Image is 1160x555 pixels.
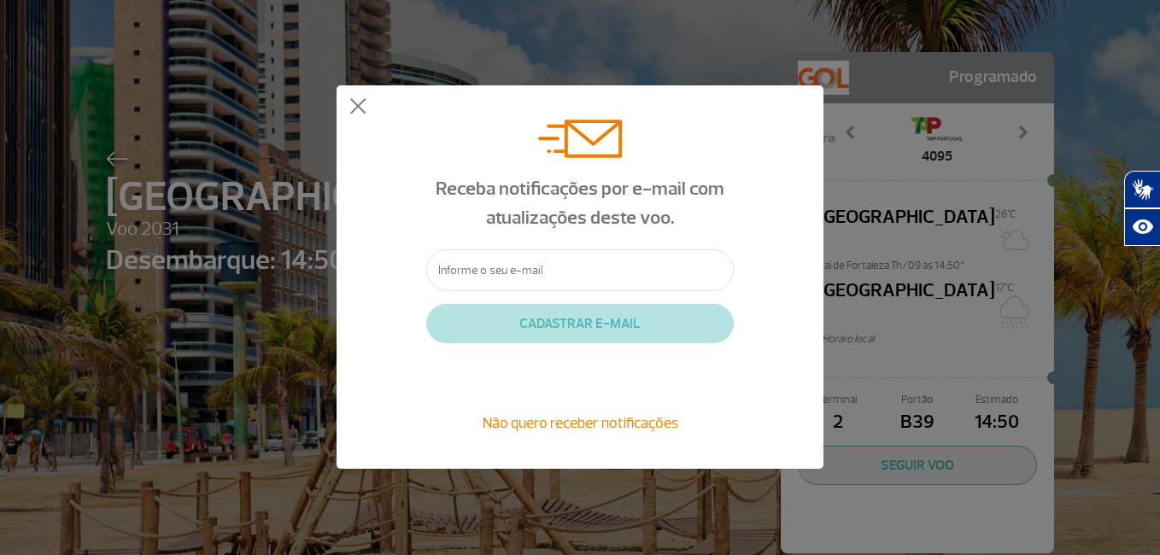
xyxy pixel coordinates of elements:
span: Não quero receber notificações [483,413,678,432]
button: CADASTRAR E-MAIL [426,304,734,343]
button: Abrir tradutor de língua de sinais. [1124,171,1160,208]
button: Abrir recursos assistivos. [1124,208,1160,246]
input: Informe o seu e-mail [426,249,734,291]
div: Plugin de acessibilidade da Hand Talk. [1124,171,1160,246]
span: Receba notificações por e-mail com atualizações deste voo. [436,177,724,230]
